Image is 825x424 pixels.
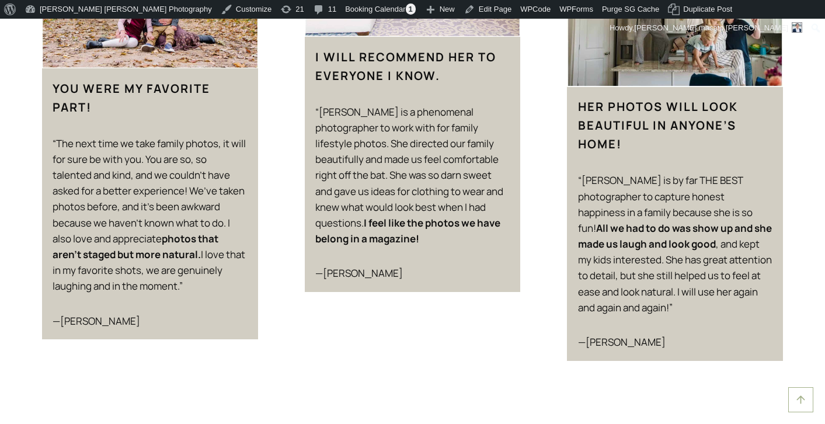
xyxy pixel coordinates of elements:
[578,334,772,350] p: —[PERSON_NAME]
[315,265,510,281] p: —[PERSON_NAME]
[605,19,807,37] a: Howdy,
[315,104,510,247] p: “[PERSON_NAME] is a phenomenal photographer to work with for family lifestyle photos. She directe...
[315,48,510,85] p: I will recommend her to everyone I know.
[129,69,197,77] div: Keywords by Traffic
[634,23,788,32] span: [PERSON_NAME].masato.[PERSON_NAME]
[53,232,218,261] strong: photos that aren’t staged but more natural.
[578,221,772,251] strong: All we had to do was show up and she made us laugh and look good
[578,172,772,315] p: “[PERSON_NAME] is by far THE BEST photographer to capture honest happiness in a family because sh...
[116,68,126,77] img: tab_keywords_by_traffic_grey.svg
[315,216,500,245] strong: I feel like the photos we have belong in a magazine!
[19,30,28,40] img: website_grey.svg
[19,19,28,28] img: logo_orange.svg
[32,68,41,77] img: tab_domain_overview_orange.svg
[53,79,247,117] p: you were my favorite part!
[788,387,813,412] a: Scroll to top
[578,98,772,154] p: Her photos will look beautiful in anyone’s home!
[53,313,247,329] p: —[PERSON_NAME]
[406,4,416,15] span: 1
[53,135,247,294] p: “The next time we take family photos, it will for sure be with you. You are so, so talented and k...
[30,30,128,40] div: Domain: [DOMAIN_NAME]
[44,69,105,77] div: Domain Overview
[33,19,57,28] div: v 4.0.25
